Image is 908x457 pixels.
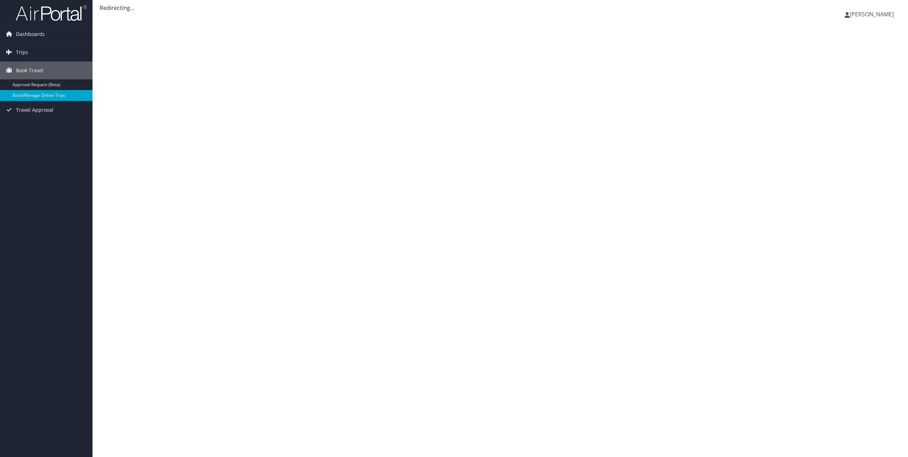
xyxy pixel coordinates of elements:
[16,101,53,119] span: Travel Approval
[845,4,901,25] a: [PERSON_NAME]
[16,62,43,79] span: Book Travel
[850,10,894,18] span: [PERSON_NAME]
[16,25,45,43] span: Dashboards
[16,43,28,61] span: Trips
[16,5,87,21] img: airportal-logo.png
[100,4,901,12] div: Redirecting...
